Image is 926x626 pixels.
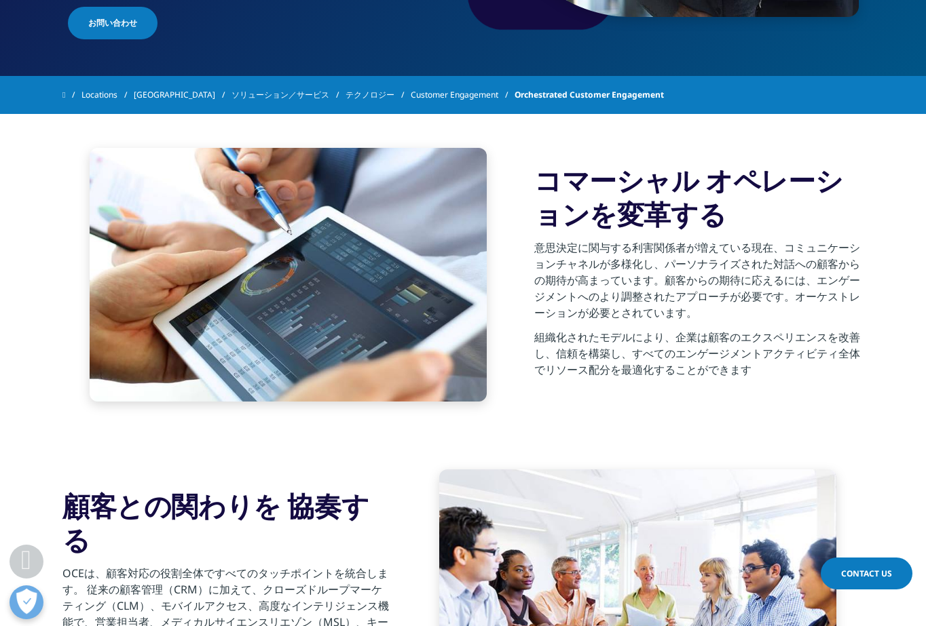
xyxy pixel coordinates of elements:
[346,83,411,107] a: テクノロジー
[841,568,892,579] span: Contact Us
[411,83,515,107] a: Customer Engagement
[88,17,137,29] span: お問い合わせ
[515,83,664,107] span: Orchestrated Customer Engagement
[821,557,912,589] a: Contact Us
[68,7,158,39] a: お問い合わせ
[134,83,231,107] a: [GEOGRAPHIC_DATA]
[231,83,346,107] a: ソリューション／サービス
[534,163,864,231] h3: コマーシャル オペレーションを変革する
[10,585,43,619] button: 優先設定センターを開く
[62,489,392,557] h3: 顧客との関わりを 協奏する
[81,83,134,107] a: Locations
[534,329,864,386] p: 組織化されたモデルにより、企業は顧客のエクスペリエンスを改善し、信頼を構築し、すべてのエンゲージメントアクティビティ全体でリソース配分を最適化することができます
[534,239,864,329] p: 意思決定に関与する利害関係者が増えている現在、コミュニケーションチャネルが多様化し、パーソナライズされた対話への顧客からの期待が高まっています。顧客からの期待に応えるには、エンゲージメントへのよ...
